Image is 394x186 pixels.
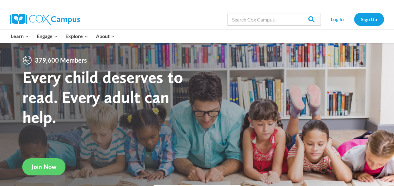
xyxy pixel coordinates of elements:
[324,13,384,26] nav: Secondary Navigation
[65,32,88,40] span: Explore
[32,163,56,170] span: Join Now
[32,55,89,65] span: 379,600 Members
[10,14,80,25] img: Cox Campus
[324,13,351,26] a: Log In
[354,13,384,26] a: Sign Up
[37,32,58,40] span: Engage
[96,32,115,40] span: About
[22,158,66,175] a: Join Now
[22,67,183,126] strong: Every child deserves to read. Every adult can help.
[11,32,29,40] span: Learn
[7,30,119,43] nav: Primary Navigation
[227,13,321,26] input: Search Cox Campus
